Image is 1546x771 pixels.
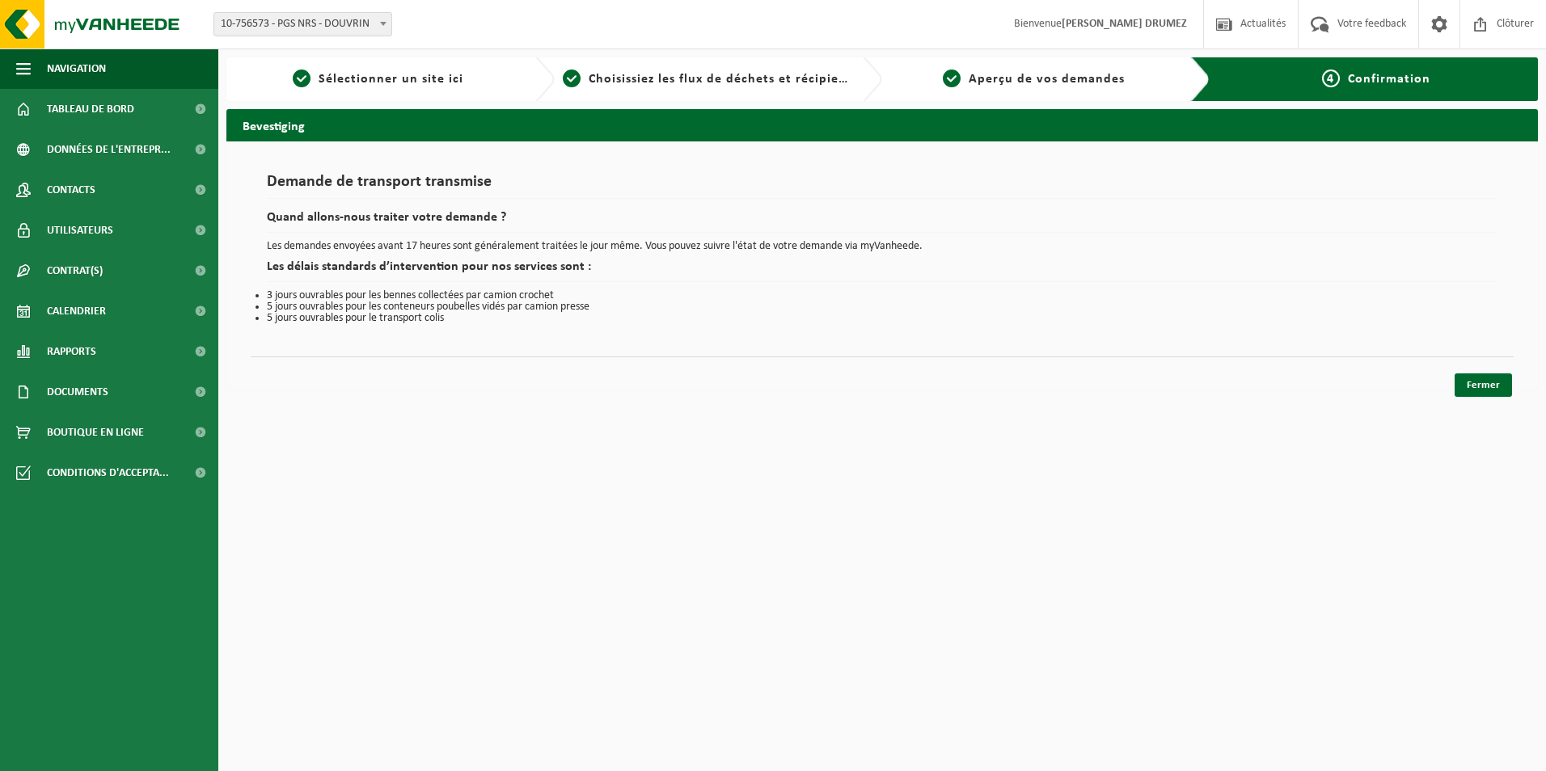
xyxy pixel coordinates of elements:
li: 5 jours ouvrables pour le transport colis [267,313,1497,324]
span: 2 [563,70,581,87]
span: Tableau de bord [47,89,134,129]
strong: [PERSON_NAME] DRUMEZ [1062,18,1187,30]
h2: Les délais standards d’intervention pour nos services sont : [267,260,1497,282]
h2: Bevestiging [226,109,1538,141]
span: 1 [293,70,310,87]
span: Confirmation [1348,73,1430,86]
span: Documents [47,372,108,412]
span: Données de l'entrepr... [47,129,171,170]
h2: Quand allons-nous traiter votre demande ? [267,211,1497,233]
span: Rapports [47,331,96,372]
p: Les demandes envoyées avant 17 heures sont généralement traitées le jour même. Vous pouvez suivre... [267,241,1497,252]
a: 2Choisissiez les flux de déchets et récipients [563,70,851,89]
span: Choisissiez les flux de déchets et récipients [589,73,858,86]
a: 1Sélectionner un site ici [234,70,522,89]
span: Contrat(s) [47,251,103,291]
span: Navigation [47,48,106,89]
span: 10-756573 - PGS NRS - DOUVRIN [213,12,392,36]
span: Sélectionner un site ici [319,73,463,86]
a: 3Aperçu de vos demandes [890,70,1178,89]
span: Conditions d'accepta... [47,453,169,493]
span: Contacts [47,170,95,210]
li: 5 jours ouvrables pour les conteneurs poubelles vidés par camion presse [267,301,1497,313]
span: 3 [943,70,961,87]
h1: Demande de transport transmise [267,174,1497,199]
span: Calendrier [47,291,106,331]
span: Boutique en ligne [47,412,144,453]
span: 4 [1322,70,1340,87]
span: Aperçu de vos demandes [969,73,1125,86]
span: Utilisateurs [47,210,113,251]
span: 10-756573 - PGS NRS - DOUVRIN [214,13,391,36]
a: Fermer [1455,373,1512,397]
li: 3 jours ouvrables pour les bennes collectées par camion crochet [267,290,1497,301]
